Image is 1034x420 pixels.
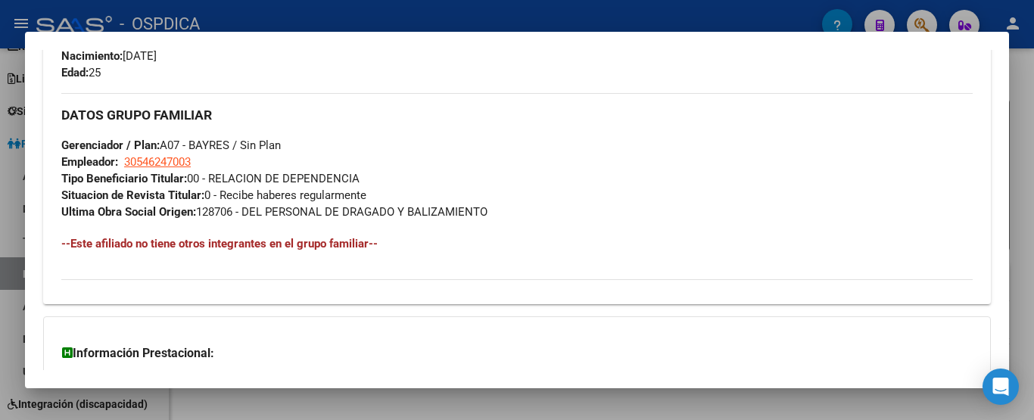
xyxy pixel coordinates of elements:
strong: Gerenciador / Plan: [61,138,160,152]
span: [DATE] [61,49,157,63]
h4: --Este afiliado no tiene otros integrantes en el grupo familiar-- [61,235,973,252]
strong: Situacion de Revista Titular: [61,188,204,202]
strong: Empleador: [61,155,118,169]
h3: DATOS GRUPO FAMILIAR [61,107,973,123]
strong: Nacimiento: [61,49,123,63]
strong: Tipo Beneficiario Titular: [61,172,187,185]
span: 30546247003 [124,155,191,169]
div: Open Intercom Messenger [983,369,1019,405]
span: 0 - Recibe haberes regularmente [61,188,366,202]
span: A07 - BAYRES / Sin Plan [61,138,281,152]
strong: Ultima Obra Social Origen: [61,205,196,219]
strong: Edad: [61,66,89,79]
span: 00 - RELACION DE DEPENDENCIA [61,172,360,185]
h3: Información Prestacional: [62,344,972,362]
span: 25 [61,66,101,79]
span: 128706 - DEL PERSONAL DE DRAGADO Y BALIZAMIENTO [61,205,487,219]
